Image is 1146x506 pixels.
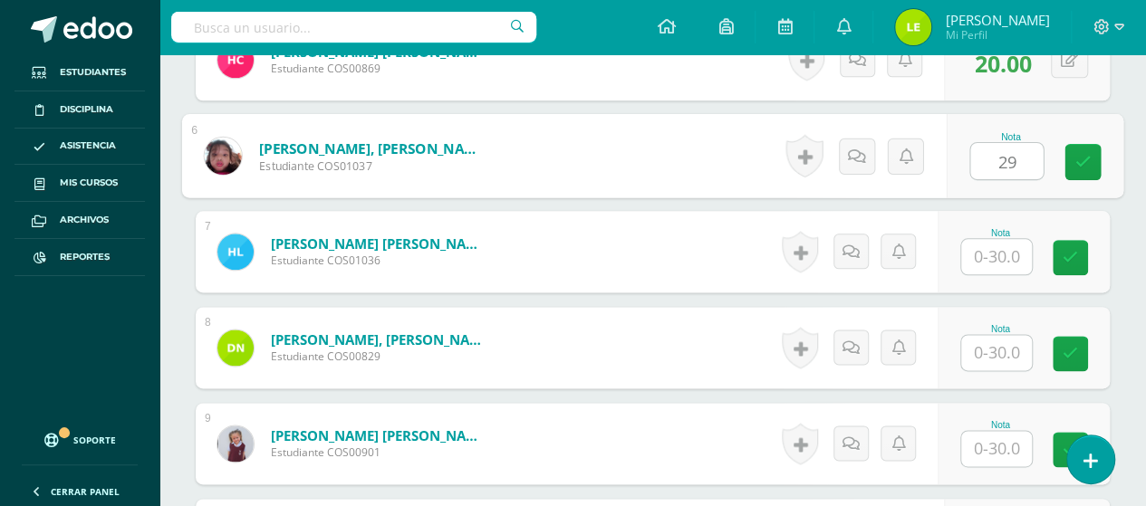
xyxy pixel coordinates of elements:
[271,61,488,76] span: Estudiante COS00869
[960,324,1040,334] div: Nota
[60,250,110,264] span: Reportes
[961,431,1032,466] input: 0-30.0
[259,158,483,174] span: Estudiante COS01037
[60,176,118,190] span: Mis cursos
[204,137,241,174] img: 736052ce7e630642f2ac07ffb72f75c4.png
[961,335,1032,370] input: 0-30.0
[60,65,126,80] span: Estudiantes
[961,239,1032,274] input: 0-30.0
[14,202,145,239] a: Archivos
[271,348,488,364] span: Estudiante COS00829
[14,91,145,129] a: Disciplina
[171,12,536,43] input: Busca un usuario...
[974,48,1031,79] span: 20.00
[14,165,145,202] a: Mis cursos
[217,234,254,270] img: fb5a043352f80948bd166423beb21498.png
[14,129,145,166] a: Asistencia
[73,434,116,446] span: Soporte
[271,234,488,253] a: [PERSON_NAME] [PERSON_NAME]
[22,415,138,460] a: Soporte
[271,426,488,444] a: [PERSON_NAME] [PERSON_NAME]
[895,9,931,45] img: 3b57ba69b96dd5213f6313e9886ee7de.png
[271,330,488,348] a: [PERSON_NAME], [PERSON_NAME]
[960,228,1040,238] div: Nota
[60,213,109,227] span: Archivos
[271,444,488,460] span: Estudiante COS00901
[217,329,254,366] img: 16a9ea91db5311966af7c39286b979b4.png
[945,11,1049,29] span: [PERSON_NAME]
[259,138,483,158] a: [PERSON_NAME], [PERSON_NAME]
[60,138,116,153] span: Asistencia
[217,42,254,78] img: aa57f41042ab78e276e1a4dcbf87a8e9.png
[14,239,145,276] a: Reportes
[969,131,1052,141] div: Nota
[217,425,254,462] img: 287f85d80f845b9221df0510ea812bd0.png
[51,485,120,498] span: Cerrar panel
[271,253,488,268] span: Estudiante COS01036
[60,102,113,117] span: Disciplina
[945,27,1049,43] span: Mi Perfil
[970,143,1043,179] input: 0-30.0
[14,54,145,91] a: Estudiantes
[960,420,1040,430] div: Nota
